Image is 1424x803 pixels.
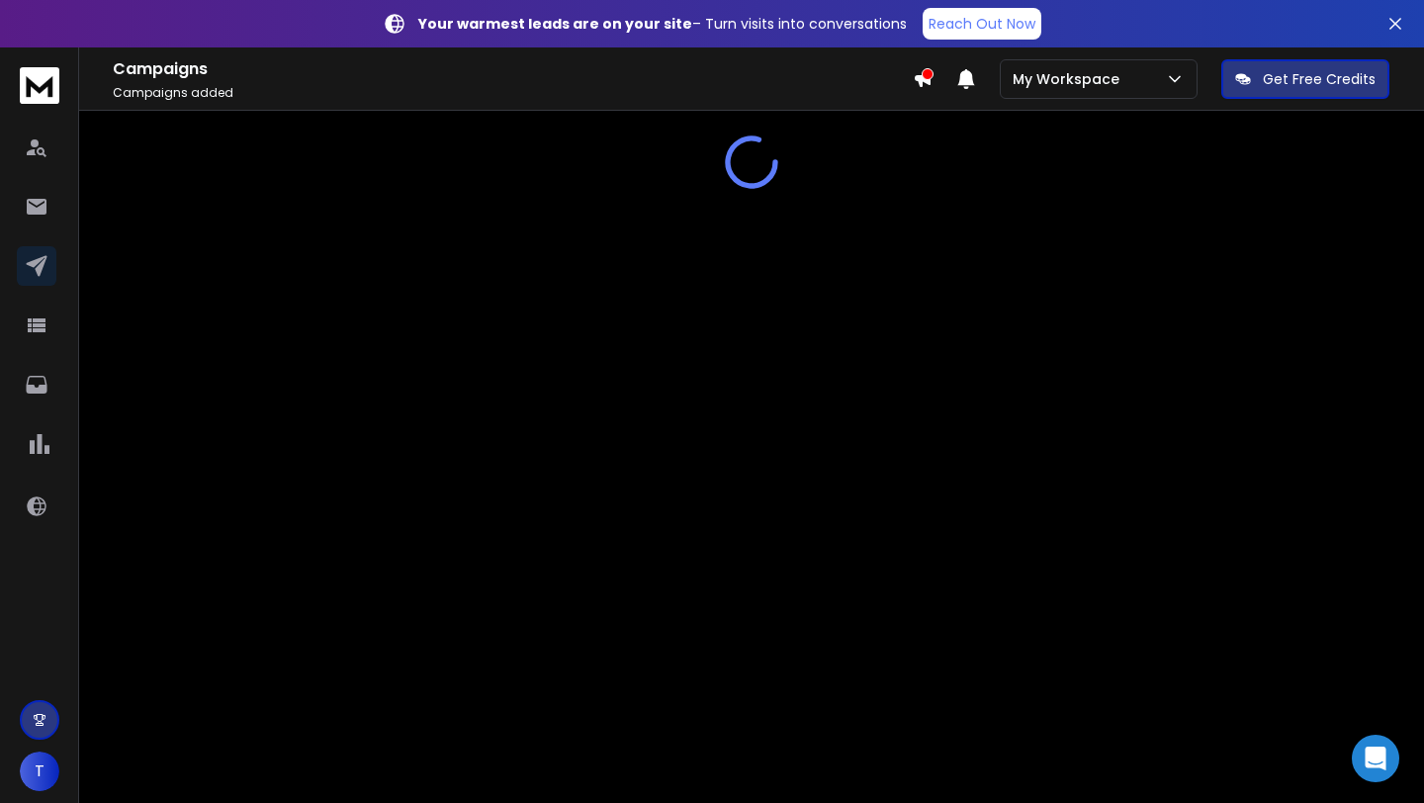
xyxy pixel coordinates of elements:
[20,67,59,104] img: logo
[1013,69,1127,89] p: My Workspace
[20,752,59,791] button: T
[418,14,692,34] strong: Your warmest leads are on your site
[923,8,1041,40] a: Reach Out Now
[418,14,907,34] p: – Turn visits into conversations
[1221,59,1389,99] button: Get Free Credits
[929,14,1035,34] p: Reach Out Now
[113,57,913,81] h1: Campaigns
[1263,69,1376,89] p: Get Free Credits
[1352,735,1399,782] div: Open Intercom Messenger
[113,85,913,101] p: Campaigns added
